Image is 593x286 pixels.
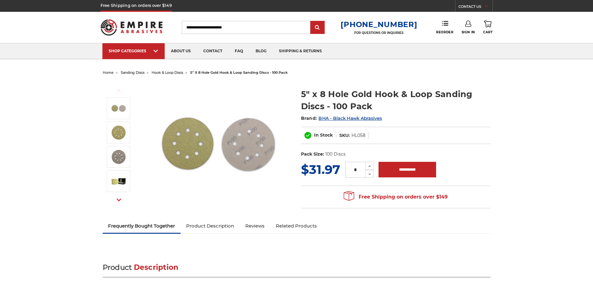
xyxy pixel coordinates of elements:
[273,43,328,59] a: shipping & returns
[311,21,324,34] input: Submit
[270,219,322,233] a: Related Products
[111,149,126,165] img: velcro backed 8 hole sanding disc
[483,30,492,34] span: Cart
[134,263,179,272] span: Description
[339,132,350,139] dt: SKU:
[301,151,324,157] dt: Pack Size:
[228,43,249,59] a: faq
[111,193,126,207] button: Next
[190,70,288,75] span: 5" x 8 hole gold hook & loop sanding discs - 100 pack
[181,219,240,233] a: Product Description
[341,31,417,35] p: FOR QUESTIONS OR INQUIRIES
[240,219,270,233] a: Reviews
[301,88,491,112] h1: 5" x 8 Hole Gold Hook & Loop Sanding Discs - 100 Pack
[325,151,346,157] dd: 100 Discs
[436,21,453,34] a: Reorder
[111,101,126,116] img: 5 inch 8 hole gold velcro disc stack
[152,70,183,75] a: hook & loop discs
[301,115,317,121] span: Brand:
[301,162,340,177] span: $31.97
[318,115,382,121] a: BHA - Black Hawk Abrasives
[314,132,333,138] span: In Stock
[351,132,365,139] dd: HL058
[111,84,126,97] button: Previous
[483,21,492,34] a: Cart
[436,30,453,34] span: Reorder
[249,43,273,59] a: blog
[165,43,197,59] a: about us
[341,20,417,29] a: [PHONE_NUMBER]
[111,173,126,189] img: 5 in x 8 hole gold hook and loop sanding disc pack
[462,30,475,34] span: Sign In
[459,3,492,12] a: CONTACT US
[344,191,448,203] span: Free Shipping on orders over $149
[103,219,181,233] a: Frequently Bought Together
[109,49,158,53] div: SHOP CATEGORIES
[103,263,132,272] span: Product
[111,125,126,140] img: 5 inch hook & loop disc 8 VAC Hole
[103,70,114,75] a: home
[197,43,228,59] a: contact
[101,15,163,40] img: Empire Abrasives
[156,82,280,206] img: 5 inch 8 hole gold velcro disc stack
[121,70,144,75] a: sanding discs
